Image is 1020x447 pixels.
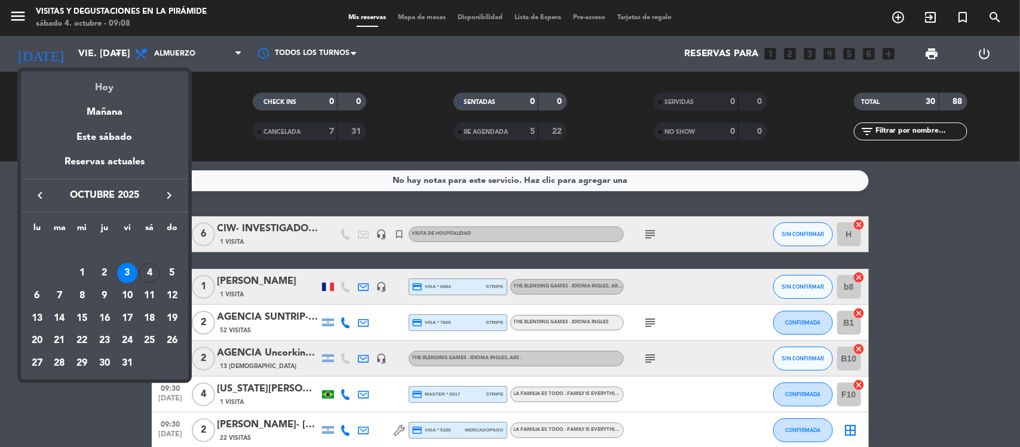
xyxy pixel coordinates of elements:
div: 21 [50,330,70,351]
td: 17 de octubre de 2025 [116,307,139,330]
div: 25 [139,330,160,351]
div: 10 [117,286,137,306]
div: 23 [94,330,115,351]
div: 14 [50,308,70,329]
td: 10 de octubre de 2025 [116,284,139,307]
td: 19 de octubre de 2025 [161,307,183,330]
th: miércoles [71,221,93,240]
div: 18 [139,308,160,329]
td: 5 de octubre de 2025 [161,262,183,284]
th: jueves [93,221,116,240]
div: 13 [27,308,47,329]
div: Este sábado [21,121,188,154]
div: 17 [117,308,137,329]
td: 14 de octubre de 2025 [48,307,71,330]
div: 30 [94,353,115,373]
div: 20 [27,330,47,351]
div: 3 [117,263,137,283]
td: 12 de octubre de 2025 [161,284,183,307]
div: 28 [50,353,70,373]
td: 28 de octubre de 2025 [48,352,71,375]
td: 13 de octubre de 2025 [26,307,48,330]
td: 4 de octubre de 2025 [139,262,161,284]
td: 20 de octubre de 2025 [26,330,48,353]
div: 1 [72,263,92,283]
td: 3 de octubre de 2025 [116,262,139,284]
span: octubre 2025 [51,188,158,203]
div: 15 [72,308,92,329]
td: 21 de octubre de 2025 [48,330,71,353]
th: domingo [161,221,183,240]
div: 5 [162,263,182,283]
th: martes [48,221,71,240]
td: 31 de octubre de 2025 [116,352,139,375]
td: 29 de octubre de 2025 [71,352,93,375]
td: 23 de octubre de 2025 [93,330,116,353]
div: 6 [27,286,47,306]
td: 9 de octubre de 2025 [93,284,116,307]
button: keyboard_arrow_right [158,188,180,203]
div: 27 [27,353,47,373]
div: Mañana [21,96,188,120]
td: 2 de octubre de 2025 [93,262,116,284]
div: Hoy [21,71,188,96]
td: 1 de octubre de 2025 [71,262,93,284]
div: 4 [139,263,160,283]
td: 30 de octubre de 2025 [93,352,116,375]
td: 6 de octubre de 2025 [26,284,48,307]
td: 25 de octubre de 2025 [139,330,161,353]
div: 22 [72,330,92,351]
td: 8 de octubre de 2025 [71,284,93,307]
button: keyboard_arrow_left [29,188,51,203]
td: 24 de octubre de 2025 [116,330,139,353]
td: OCT. [26,240,183,262]
div: Reservas actuales [21,154,188,179]
div: 11 [139,286,160,306]
td: 18 de octubre de 2025 [139,307,161,330]
td: 26 de octubre de 2025 [161,330,183,353]
td: 15 de octubre de 2025 [71,307,93,330]
td: 7 de octubre de 2025 [48,284,71,307]
th: lunes [26,221,48,240]
i: keyboard_arrow_right [162,188,176,203]
div: 16 [94,308,115,329]
th: viernes [116,221,139,240]
td: 22 de octubre de 2025 [71,330,93,353]
i: keyboard_arrow_left [33,188,47,203]
div: 9 [94,286,115,306]
div: 2 [94,263,115,283]
div: 7 [50,286,70,306]
div: 29 [72,353,92,373]
div: 12 [162,286,182,306]
td: 27 de octubre de 2025 [26,352,48,375]
th: sábado [139,221,161,240]
td: 16 de octubre de 2025 [93,307,116,330]
div: 19 [162,308,182,329]
div: 24 [117,330,137,351]
div: 8 [72,286,92,306]
div: 31 [117,353,137,373]
div: 26 [162,330,182,351]
td: 11 de octubre de 2025 [139,284,161,307]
